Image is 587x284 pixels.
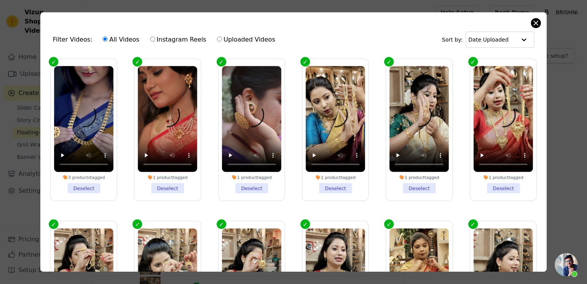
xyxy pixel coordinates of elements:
a: Open chat [555,253,578,276]
div: 1 product tagged [473,175,533,180]
div: Sort by: [442,32,534,48]
label: Uploaded Videos [217,35,275,45]
div: 1 product tagged [138,175,197,180]
button: Close modal [531,18,541,28]
label: Instagram Reels [150,35,207,45]
div: 1 product tagged [390,175,449,180]
div: 1 product tagged [306,175,365,180]
label: All Videos [102,35,139,45]
div: Filter Videos: [53,31,279,48]
div: 1 product tagged [222,175,281,180]
div: 3 products tagged [54,175,114,180]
